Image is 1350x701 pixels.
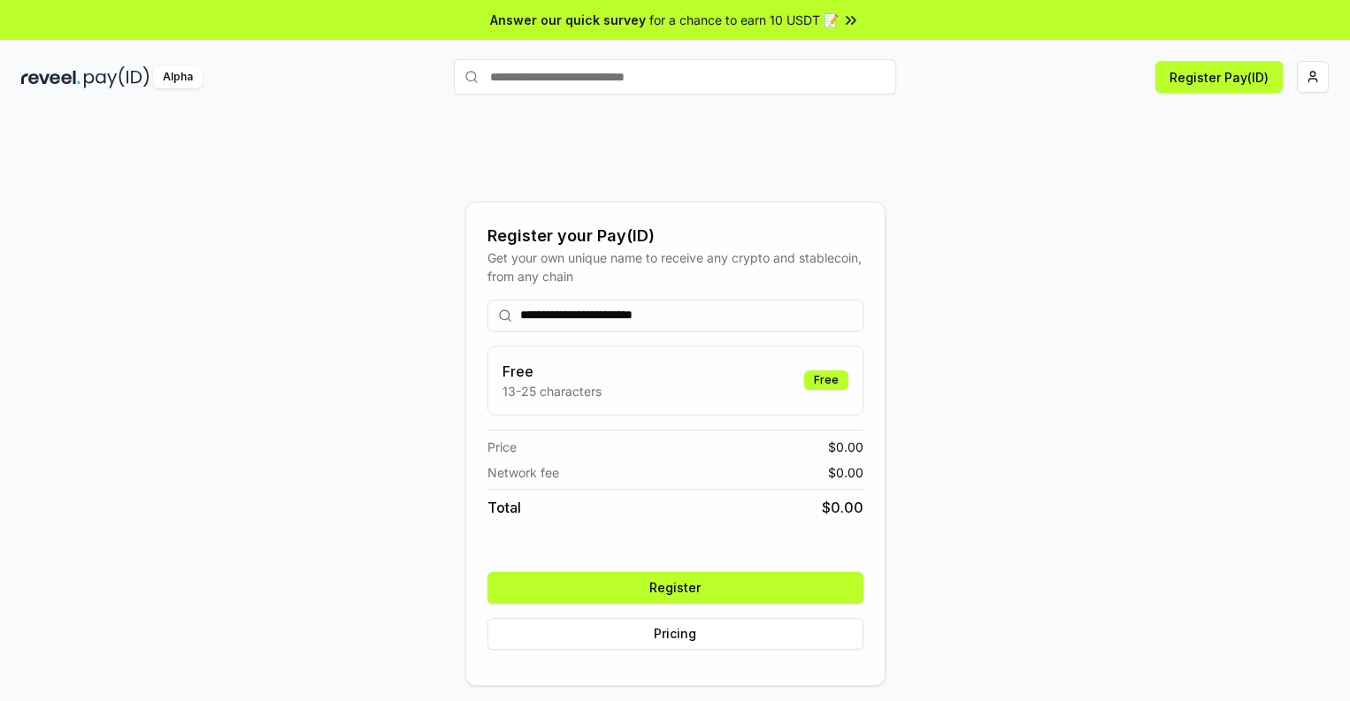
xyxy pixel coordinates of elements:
[804,370,848,390] div: Free
[822,497,863,518] span: $ 0.00
[487,224,863,248] div: Register your Pay(ID)
[1155,61,1283,93] button: Register Pay(ID)
[487,572,863,604] button: Register
[487,438,517,456] span: Price
[153,66,203,88] div: Alpha
[649,11,839,29] span: for a chance to earn 10 USDT 📝
[502,361,602,382] h3: Free
[502,382,602,400] p: 13-25 characters
[84,66,150,88] img: pay_id
[487,463,559,482] span: Network fee
[21,66,81,88] img: reveel_dark
[487,618,863,650] button: Pricing
[828,438,863,456] span: $ 0.00
[490,11,646,29] span: Answer our quick survey
[487,248,863,286] div: Get your own unique name to receive any crypto and stablecoin, from any chain
[487,497,521,518] span: Total
[828,463,863,482] span: $ 0.00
